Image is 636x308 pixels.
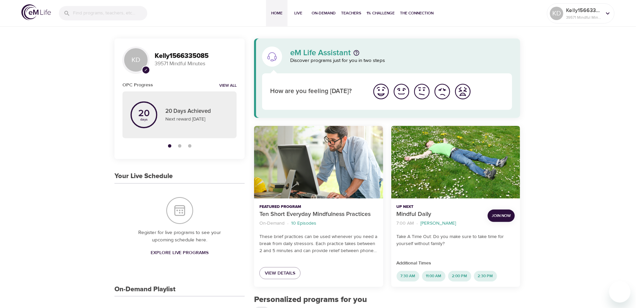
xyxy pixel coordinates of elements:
div: KD [123,47,149,73]
p: 10 Episodes [291,220,316,227]
img: eM Life Assistant [267,51,277,62]
div: 2:00 PM [448,271,471,282]
span: Home [269,10,285,17]
button: I'm feeling worst [453,81,473,102]
span: Explore Live Programs [151,249,209,257]
li: · [417,219,418,228]
p: Next reward [DATE] [165,116,229,123]
p: How are you feeling [DATE]? [270,87,363,96]
span: 1% Challenge [367,10,395,17]
h3: Kelly1566335085 [155,52,237,60]
span: 7:30 AM [397,273,419,279]
span: 2:30 PM [474,273,497,279]
p: eM Life Assistant [290,49,351,57]
p: Kelly1566335085 [566,6,602,14]
button: I'm feeling bad [432,81,453,102]
img: Your Live Schedule [166,197,193,224]
span: 11:00 AM [422,273,446,279]
button: Ten Short Everyday Mindfulness Practices [254,126,383,199]
span: The Connection [400,10,433,17]
a: View all notifications [219,83,237,89]
p: 7:00 AM [397,220,414,227]
p: 20 [138,109,150,118]
span: Teachers [341,10,361,17]
p: On-Demand [259,220,285,227]
img: good [392,82,411,101]
a: Explore Live Programs [148,247,212,259]
div: 7:30 AM [397,271,419,282]
span: View Details [265,269,295,278]
p: Additional Times [397,260,515,267]
p: 39571 Mindful Minutes [566,14,602,20]
nav: breadcrumb [259,219,378,228]
p: Featured Program [259,204,378,210]
p: Take A Time Out: Do you make sure to take time for yourself without family? [397,233,515,247]
a: View Details [259,267,301,280]
input: Find programs, teachers, etc... [73,6,147,20]
h2: Personalized programs for you [254,295,520,305]
div: KD [550,7,563,20]
img: logo [21,4,51,20]
p: 20 Days Achieved [165,107,229,116]
div: 11:00 AM [422,271,446,282]
iframe: Button to launch messaging window [609,281,631,303]
li: · [287,219,289,228]
p: days [138,118,150,121]
p: [PERSON_NAME] [421,220,456,227]
p: Up Next [397,204,482,210]
h3: On-Demand Playlist [114,286,175,293]
button: I'm feeling ok [412,81,432,102]
p: Mindful Daily [397,210,482,219]
h6: OPC Progress [123,81,153,89]
button: I'm feeling good [391,81,412,102]
button: I'm feeling great [371,81,391,102]
h3: Your Live Schedule [114,172,173,180]
button: Mindful Daily [391,126,520,199]
img: ok [413,82,431,101]
button: Join Now [488,210,515,222]
span: Join Now [492,212,511,219]
p: Discover programs just for you in two steps [290,57,512,65]
p: Register for live programs to see your upcoming schedule here. [128,229,231,244]
p: These brief practices can be used whenever you need a break from daily stressors. Each practice t... [259,233,378,254]
nav: breadcrumb [397,219,482,228]
p: Ten Short Everyday Mindfulness Practices [259,210,378,219]
img: bad [433,82,452,101]
span: 2:00 PM [448,273,471,279]
span: On-Demand [312,10,336,17]
div: 2:30 PM [474,271,497,282]
span: Live [290,10,306,17]
img: great [372,82,390,101]
p: 39571 Mindful Minutes [155,60,237,68]
img: worst [454,82,472,101]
